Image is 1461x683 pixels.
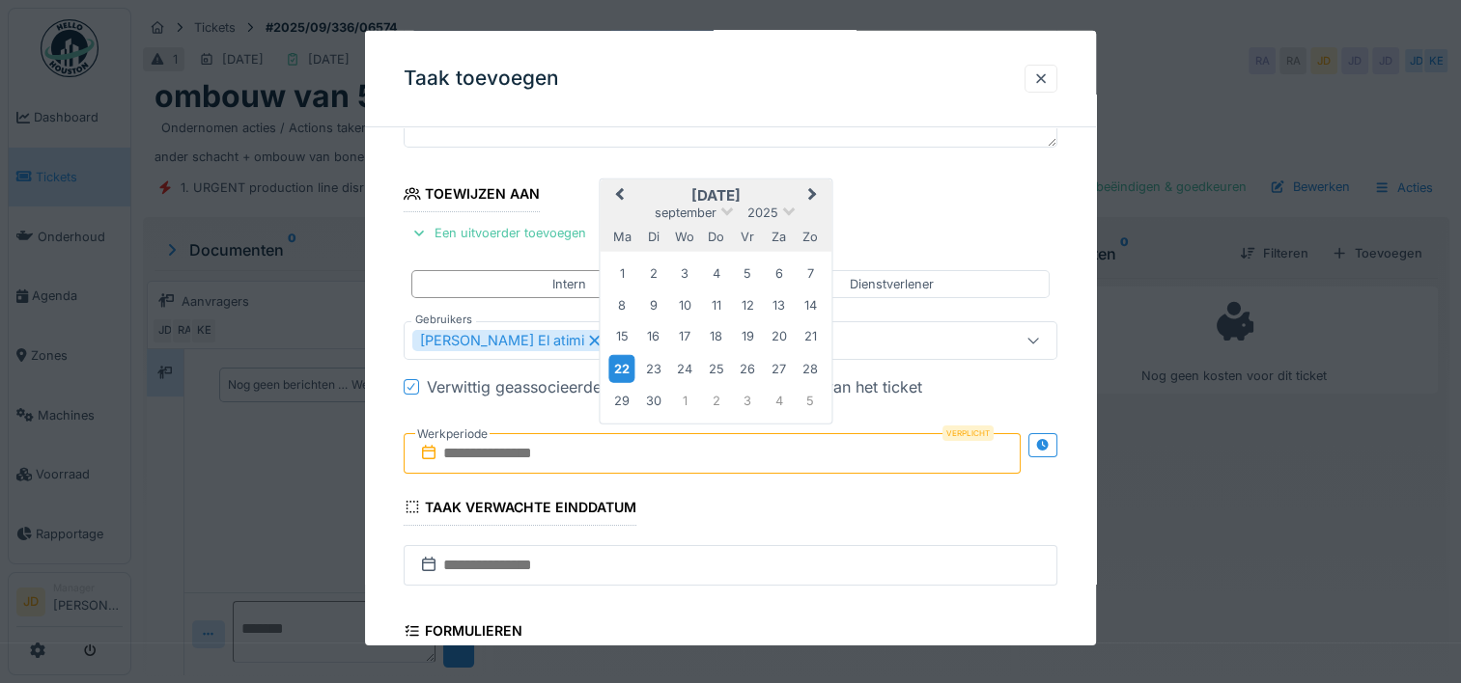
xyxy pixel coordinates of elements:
div: [PERSON_NAME] El atimi [412,330,611,351]
div: Dienstverlener [850,274,934,292]
div: Choose dinsdag 2 september 2025 [640,260,666,287]
div: maandag [609,223,635,249]
div: Choose zaterdag 27 september 2025 [766,355,792,381]
div: Choose zaterdag 13 september 2025 [766,291,792,317]
label: Werkperiode [415,423,490,445]
div: Choose zondag 21 september 2025 [797,323,823,349]
div: Choose zaterdag 20 september 2025 [766,323,792,349]
div: Choose donderdag 4 september 2025 [703,260,729,287]
div: Choose vrijdag 3 oktober 2025 [735,388,761,414]
div: Choose donderdag 2 oktober 2025 [703,388,729,414]
div: Choose dinsdag 16 september 2025 [640,323,666,349]
div: Month september, 2025 [606,258,826,416]
div: Choose zondag 7 september 2025 [797,260,823,287]
div: Choose donderdag 11 september 2025 [703,291,729,317]
span: september [655,205,716,219]
div: donderdag [703,223,729,249]
div: Verwittig geassocieerde gebruikers van het genereren van het ticket [427,375,922,398]
div: Choose zaterdag 6 september 2025 [766,260,792,287]
div: Verplicht [942,425,994,441]
div: zondag [797,223,823,249]
div: Choose woensdag 3 september 2025 [672,260,698,287]
div: Choose maandag 29 september 2025 [609,388,635,414]
h2: [DATE] [601,186,832,204]
div: Choose vrijdag 19 september 2025 [735,323,761,349]
div: vrijdag [735,223,761,249]
div: Choose zondag 14 september 2025 [797,291,823,317]
div: Choose woensdag 10 september 2025 [672,291,698,317]
span: 2025 [747,205,778,219]
div: Choose vrijdag 5 september 2025 [735,260,761,287]
div: Choose vrijdag 26 september 2025 [735,355,761,381]
div: zaterdag [766,223,792,249]
div: Choose dinsdag 9 september 2025 [640,291,666,317]
div: Choose woensdag 1 oktober 2025 [672,388,698,414]
div: Toewijzen aan [404,179,540,212]
div: dinsdag [640,223,666,249]
div: Choose maandag 8 september 2025 [609,291,635,317]
div: woensdag [672,223,698,249]
h3: Taak toevoegen [404,67,559,91]
div: Choose zaterdag 4 oktober 2025 [766,388,792,414]
div: Choose dinsdag 23 september 2025 [640,355,666,381]
div: Taak verwachte einddatum [404,493,636,526]
div: Choose zondag 5 oktober 2025 [797,388,823,414]
div: Choose woensdag 17 september 2025 [672,323,698,349]
div: Een uitvoerder toevoegen [404,220,594,246]
button: Next Month [800,180,830,211]
div: Choose maandag 1 september 2025 [609,260,635,287]
div: Choose zondag 28 september 2025 [797,355,823,381]
label: Gebruikers [411,312,476,328]
div: Choose maandag 22 september 2025 [609,354,635,382]
button: Previous Month [603,180,633,211]
div: Formulieren [404,616,522,649]
div: Choose woensdag 24 september 2025 [672,355,698,381]
div: Choose donderdag 18 september 2025 [703,323,729,349]
div: Intern [552,274,586,292]
div: Choose dinsdag 30 september 2025 [640,388,666,414]
div: Choose vrijdag 12 september 2025 [735,291,761,317]
div: Choose donderdag 25 september 2025 [703,355,729,381]
div: Choose maandag 15 september 2025 [609,323,635,349]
